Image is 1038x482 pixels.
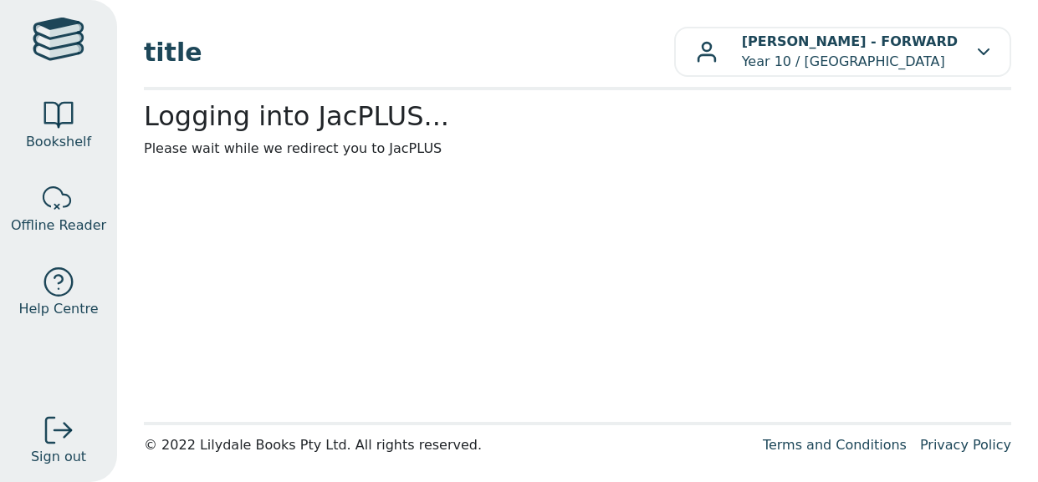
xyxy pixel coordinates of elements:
b: [PERSON_NAME] - FORWARD [742,33,958,49]
a: Terms and Conditions [763,437,907,453]
span: title [144,33,674,71]
div: © 2022 Lilydale Books Pty Ltd. All rights reserved. [144,435,749,455]
span: Help Centre [18,299,98,319]
p: Please wait while we redirect you to JacPLUS [144,139,1011,159]
span: Bookshelf [26,132,91,152]
a: Privacy Policy [920,437,1011,453]
h2: Logging into JacPLUS... [144,100,1011,132]
span: Offline Reader [11,216,106,236]
span: Sign out [31,447,86,467]
p: Year 10 / [GEOGRAPHIC_DATA] [742,32,958,72]
button: [PERSON_NAME] - FORWARDYear 10 / [GEOGRAPHIC_DATA] [674,27,1011,77]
